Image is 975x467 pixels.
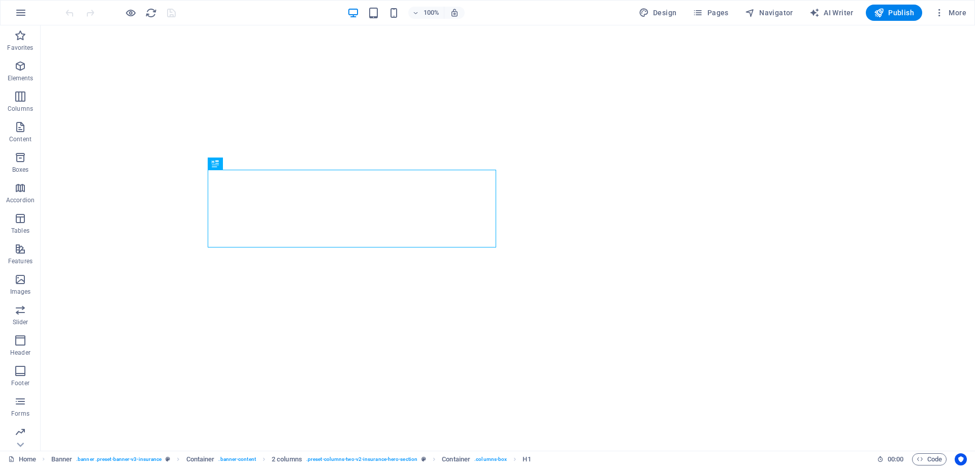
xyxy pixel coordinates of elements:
[124,7,137,19] button: Click here to leave preview mode and continue editing
[635,5,681,21] div: Design (Ctrl+Alt+Y)
[12,166,29,174] p: Boxes
[442,453,470,465] span: Click to select. Double-click to edit
[955,453,967,465] button: Usercentrics
[805,5,858,21] button: AI Writer
[9,135,31,143] p: Content
[917,453,942,465] span: Code
[8,105,33,113] p: Columns
[51,453,73,465] span: Click to select. Double-click to edit
[145,7,157,19] button: reload
[11,410,29,418] p: Forms
[11,227,29,235] p: Tables
[408,7,444,19] button: 100%
[523,453,531,465] span: Click to select. Double-click to edit
[877,453,904,465] h6: Session time
[13,318,28,326] p: Slider
[166,456,170,462] i: This element is a customizable preset
[635,5,681,21] button: Design
[912,453,947,465] button: Code
[809,8,854,18] span: AI Writer
[934,8,966,18] span: More
[10,349,30,357] p: Header
[895,455,896,463] span: :
[145,7,157,19] i: Reload page
[8,453,36,465] a: Click to cancel selection. Double-click to open Pages
[930,5,970,21] button: More
[424,7,440,19] h6: 100%
[745,8,793,18] span: Navigator
[218,453,255,465] span: . banner-content
[689,5,732,21] button: Pages
[306,453,417,465] span: . preset-columns-two-v2-insurance-hero-section
[8,74,34,82] p: Elements
[874,8,914,18] span: Publish
[6,196,35,204] p: Accordion
[888,453,903,465] span: 00 00
[450,8,459,17] i: On resize automatically adjust zoom level to fit chosen device.
[421,456,426,462] i: This element is a customizable preset
[10,288,31,296] p: Images
[7,44,33,52] p: Favorites
[639,8,677,18] span: Design
[11,379,29,387] p: Footer
[272,453,302,465] span: Click to select. Double-click to edit
[693,8,728,18] span: Pages
[76,453,161,465] span: . banner .preset-banner-v3-insurance
[186,453,215,465] span: Click to select. Double-click to edit
[51,453,531,465] nav: breadcrumb
[866,5,922,21] button: Publish
[8,257,32,265] p: Features
[474,453,507,465] span: . columns-box
[741,5,797,21] button: Navigator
